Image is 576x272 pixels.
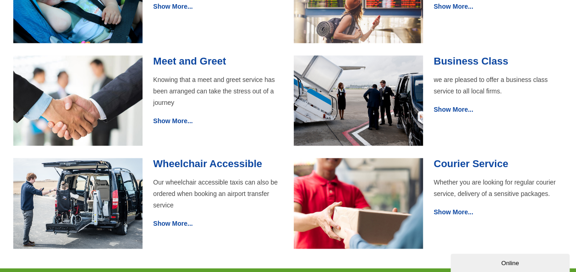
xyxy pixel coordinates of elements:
a: Meet and Greet [153,55,226,67]
p: Knowing that a meet and greet service has been arranged can take the stress out of a journey [153,74,282,109]
a: Show More... [433,3,473,10]
a: Wheelchair Accessible [153,158,262,169]
iframe: chat widget [450,252,571,272]
a: Show More... [153,3,192,10]
a: Show More... [153,117,192,125]
img: Courier Service [294,158,423,249]
a: Business Class [433,55,508,67]
a: Show More... [433,208,473,216]
img: Meet and Greet [13,55,143,146]
a: Show More... [433,106,473,113]
p: Whether you are looking for regular courier service, delivery of a sensitive packages. [433,177,563,200]
a: Courier Service [433,158,508,169]
img: Wheelchair Accessibility [13,158,143,249]
img: Business Class Taxis [294,55,423,146]
a: Show More... [153,220,192,227]
p: Our wheelchair accessible taxis can also be ordered when booking an airport transfer service [153,177,282,211]
p: we are pleased to offer a business class service to all local firms. [433,74,563,97]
